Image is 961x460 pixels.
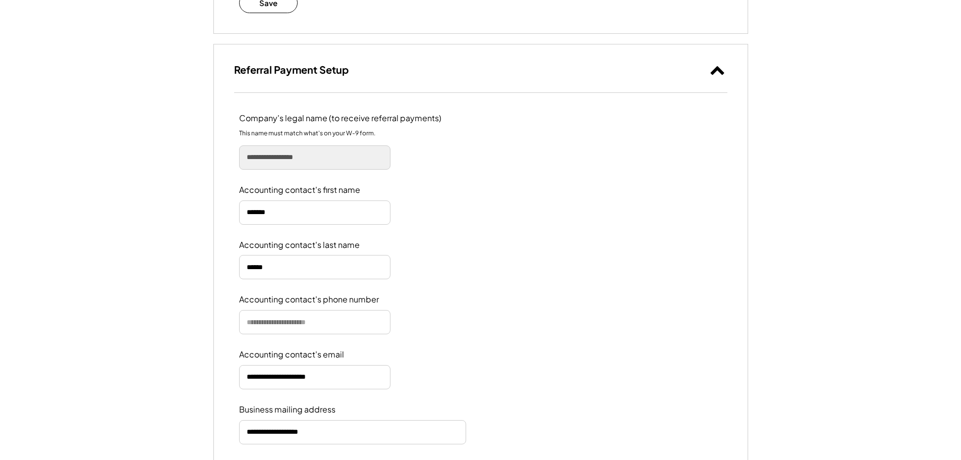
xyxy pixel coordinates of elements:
div: This name must match what's on your W-9 form. [239,129,375,138]
div: Business mailing address [239,404,340,415]
div: Accounting contact's email [239,349,344,360]
div: Company's legal name (to receive referral payments) [239,113,441,124]
div: Accounting contact's phone number [239,294,379,305]
h3: Referral Payment Setup [234,63,349,76]
div: Accounting contact's first name [239,185,360,195]
div: Accounting contact's last name [239,240,360,250]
